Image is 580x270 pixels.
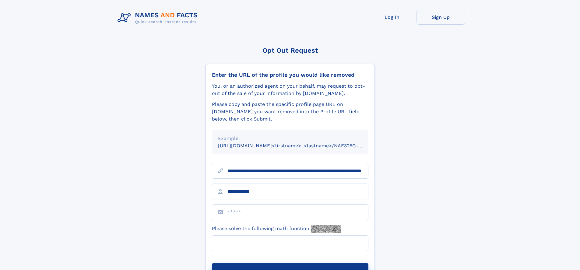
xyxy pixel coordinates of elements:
div: Opt Out Request [206,47,375,54]
a: Log In [368,10,417,25]
div: Enter the URL of the profile you would like removed [212,72,368,78]
img: Logo Names and Facts [115,10,203,26]
div: Example: [218,135,362,142]
div: You, or an authorized agent on your behalf, may request to opt-out of the sale of your informatio... [212,82,368,97]
label: Please solve the following math function: [212,225,341,233]
div: Please copy and paste the specific profile page URL on [DOMAIN_NAME] you want removed into the Pr... [212,101,368,123]
small: [URL][DOMAIN_NAME]<firstname>_<lastname>/NAF325G-xxxxxxxx [218,143,380,149]
a: Sign Up [417,10,465,25]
